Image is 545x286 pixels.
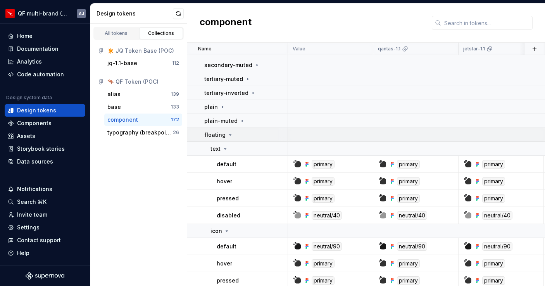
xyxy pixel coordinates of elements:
[217,277,239,284] p: pressed
[5,196,85,208] button: Search ⌘K
[204,103,218,111] p: plain
[173,129,179,136] div: 26
[2,5,88,22] button: QF multi-brand (Test)AJ
[172,60,179,66] div: 112
[397,160,420,169] div: primary
[171,104,179,110] div: 133
[397,177,420,186] div: primary
[210,227,222,235] p: icon
[312,211,342,220] div: neutral/40
[104,88,182,100] button: alias139
[17,107,56,114] div: Design tokens
[97,10,173,17] div: Design tokens
[482,194,505,203] div: primary
[107,90,121,98] div: alias
[293,46,305,52] p: Value
[210,145,221,153] p: text
[482,211,512,220] div: neutral/40
[217,260,232,267] p: hover
[217,160,236,168] p: default
[378,46,400,52] p: qantas-1.1
[17,198,47,206] div: Search ⌘K
[312,242,342,251] div: neutral/90
[17,211,47,219] div: Invite team
[397,211,427,220] div: neutral/40
[482,160,505,169] div: primary
[5,234,85,246] button: Contact support
[204,75,243,83] p: tertiary-muted
[482,259,505,268] div: primary
[107,59,137,67] div: jq-1.1-base
[17,145,65,153] div: Storybook stories
[312,276,335,285] div: primary
[17,224,40,231] div: Settings
[107,129,173,136] div: typography (breakpoint)
[312,160,335,169] div: primary
[217,243,236,250] p: default
[79,10,84,17] div: AJ
[104,126,182,139] button: typography (breakpoint)26
[5,30,85,42] a: Home
[204,117,238,125] p: plain-muted
[5,143,85,155] a: Storybook stories
[104,114,182,126] button: component172
[463,46,485,52] p: jetstar-1.1
[5,117,85,129] a: Components
[17,71,64,78] div: Code automation
[5,130,85,142] a: Assets
[17,185,52,193] div: Notifications
[5,155,85,168] a: Data sources
[204,61,252,69] p: secondary-muted
[397,259,420,268] div: primary
[17,236,61,244] div: Contact support
[107,78,179,86] div: 🦘 QF Token (POC)
[312,259,335,268] div: primary
[5,9,15,18] img: 6b187050-a3ed-48aa-8485-808e17fcee26.png
[397,194,420,203] div: primary
[397,242,427,251] div: neutral/90
[17,132,35,140] div: Assets
[97,30,136,36] div: All tokens
[104,57,182,69] button: jq-1.1-base112
[171,91,179,97] div: 139
[107,103,121,111] div: base
[5,208,85,221] a: Invite team
[5,104,85,117] a: Design tokens
[17,32,33,40] div: Home
[5,43,85,55] a: Documentation
[5,247,85,259] button: Help
[104,101,182,113] button: base133
[482,177,505,186] div: primary
[441,16,533,30] input: Search in tokens...
[5,68,85,81] a: Code automation
[217,195,239,202] p: pressed
[17,119,52,127] div: Components
[17,158,53,165] div: Data sources
[142,30,181,36] div: Collections
[198,46,212,52] p: Name
[5,221,85,234] a: Settings
[397,276,420,285] div: primary
[171,117,179,123] div: 172
[5,183,85,195] button: Notifications
[217,177,232,185] p: hover
[200,16,252,30] h2: component
[312,194,335,203] div: primary
[17,249,29,257] div: Help
[312,177,335,186] div: primary
[217,212,240,219] p: disabled
[107,116,138,124] div: component
[204,89,248,97] p: tertiary-inverted
[107,47,179,55] div: ✴️ JQ Token Base (POC)
[6,95,52,101] div: Design system data
[17,58,42,65] div: Analytics
[26,272,64,280] svg: Supernova Logo
[482,276,505,285] div: primary
[5,55,85,68] a: Analytics
[18,10,67,17] div: QF multi-brand (Test)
